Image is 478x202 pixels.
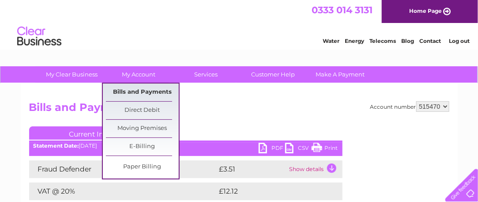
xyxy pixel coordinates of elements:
[312,4,373,15] a: 0333 014 3131
[31,5,448,43] div: Clear Business is a trading name of Verastar Limited (registered in [GEOGRAPHIC_DATA] No. 3667643...
[312,143,338,156] a: Print
[29,143,343,149] div: [DATE]
[35,66,108,83] a: My Clear Business
[345,38,364,44] a: Energy
[29,183,217,200] td: VAT @ 20%
[29,101,449,118] h2: Bills and Payments
[29,160,217,178] td: Fraud Defender
[419,38,441,44] a: Contact
[237,66,309,83] a: Customer Help
[323,38,339,44] a: Water
[106,158,179,176] a: Paper Billing
[304,66,376,83] a: Make A Payment
[285,143,312,156] a: CSV
[217,160,287,178] td: £3.51
[449,38,470,44] a: Log out
[370,101,449,112] div: Account number
[106,84,179,101] a: Bills and Payments
[106,102,179,119] a: Direct Debit
[106,138,179,156] a: E-Billing
[287,160,343,178] td: Show details
[17,23,62,50] img: logo.png
[401,38,414,44] a: Blog
[169,66,242,83] a: Services
[102,66,175,83] a: My Account
[369,38,396,44] a: Telecoms
[259,143,285,156] a: PDF
[34,142,79,149] b: Statement Date:
[29,126,162,140] a: Current Invoice
[106,120,179,137] a: Moving Premises
[217,183,323,200] td: £12.12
